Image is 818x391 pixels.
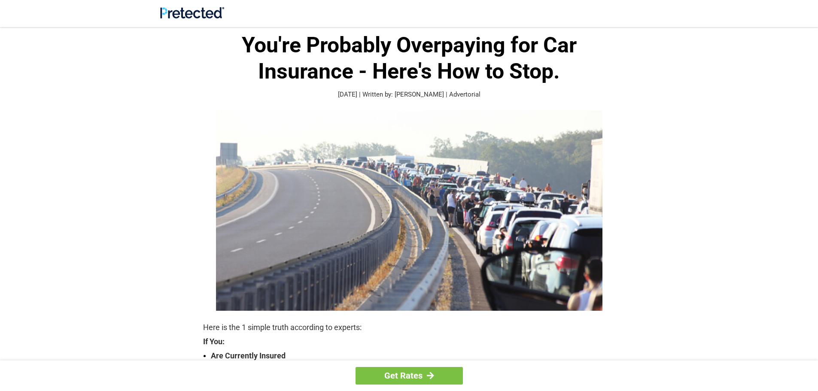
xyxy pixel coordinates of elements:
strong: If You: [203,338,615,346]
strong: Are Currently Insured [211,350,615,362]
p: Here is the 1 simple truth according to experts: [203,321,615,333]
h1: You're Probably Overpaying for Car Insurance - Here's How to Stop. [203,32,615,85]
p: [DATE] | Written by: [PERSON_NAME] | Advertorial [203,90,615,100]
a: Site Logo [160,12,224,20]
img: Site Logo [160,7,224,18]
a: Get Rates [356,367,463,385]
